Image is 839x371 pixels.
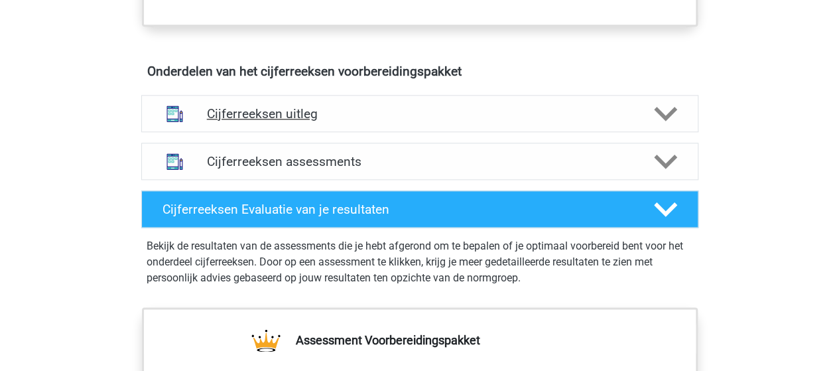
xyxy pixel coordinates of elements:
[158,145,192,179] img: cijferreeksen assessments
[136,95,704,132] a: uitleg Cijferreeksen uitleg
[136,143,704,180] a: assessments Cijferreeksen assessments
[162,202,633,217] h4: Cijferreeksen Evaluatie van je resultaten
[147,238,693,286] p: Bekijk de resultaten van de assessments die je hebt afgerond om te bepalen of je optimaal voorber...
[147,64,692,79] h4: Onderdelen van het cijferreeksen voorbereidingspakket
[207,154,633,169] h4: Cijferreeksen assessments
[158,97,192,131] img: cijferreeksen uitleg
[207,106,633,121] h4: Cijferreeksen uitleg
[136,190,704,228] a: Cijferreeksen Evaluatie van je resultaten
